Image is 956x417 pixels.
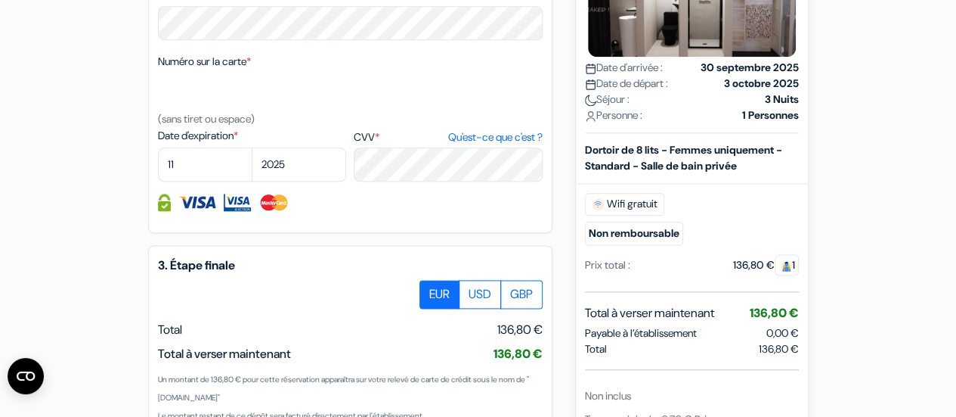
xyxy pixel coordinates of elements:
span: Total [158,322,182,338]
span: Wifi gratuit [585,193,664,216]
img: guest.svg [781,260,792,272]
strong: 3 Nuits [765,92,799,107]
img: user_icon.svg [585,110,596,122]
div: Basic radio toggle button group [420,280,543,309]
img: Visa Electron [224,194,251,211]
span: 136,80 € [497,321,543,339]
img: calendar.svg [585,63,596,74]
img: Information de carte de crédit entièrement encryptée et sécurisée [158,194,171,211]
img: moon.svg [585,95,596,106]
span: Date d'arrivée : [585,60,663,76]
strong: 3 octobre 2025 [724,76,799,92]
label: USD [459,280,501,309]
label: Numéro sur la carte [158,54,251,70]
span: 0,00 € [766,326,799,340]
small: Un montant de 136,80 € pour cette réservation apparaîtra sur votre relevé de carte de crédit sous... [158,375,529,403]
span: 136,80 € [759,341,799,357]
small: Non remboursable [585,222,683,245]
div: Non inclus [585,388,799,404]
span: 1 [775,254,799,275]
strong: 30 septembre 2025 [701,60,799,76]
span: 136,80 € [750,305,799,321]
h5: 3. Étape finale [158,258,543,272]
span: Date de départ : [585,76,668,92]
b: Dortoir de 8 lits - Femmes uniquement - Standard - Salle de bain privée [585,143,782,173]
div: Prix total : [585,257,630,273]
span: Personne : [585,107,642,123]
img: Visa [178,194,216,211]
span: Payable à l’établissement [585,325,697,341]
span: Total à verser maintenant [158,346,291,362]
label: GBP [500,280,543,309]
strong: 1 Personnes [742,107,799,123]
a: Qu'est-ce que c'est ? [447,129,542,145]
span: Séjour : [585,92,630,107]
label: CVV [354,129,542,145]
span: Total à verser maintenant [585,304,714,322]
div: 136,80 € [733,257,799,273]
label: EUR [419,280,459,309]
img: calendar.svg [585,79,596,90]
span: 136,80 € [493,346,543,362]
span: Total [585,341,607,357]
button: Ouvrir le widget CMP [8,358,44,394]
label: Date d'expiration [158,128,346,144]
img: free_wifi.svg [592,198,604,210]
img: Master Card [258,194,289,211]
small: (sans tiret ou espace) [158,112,255,126]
